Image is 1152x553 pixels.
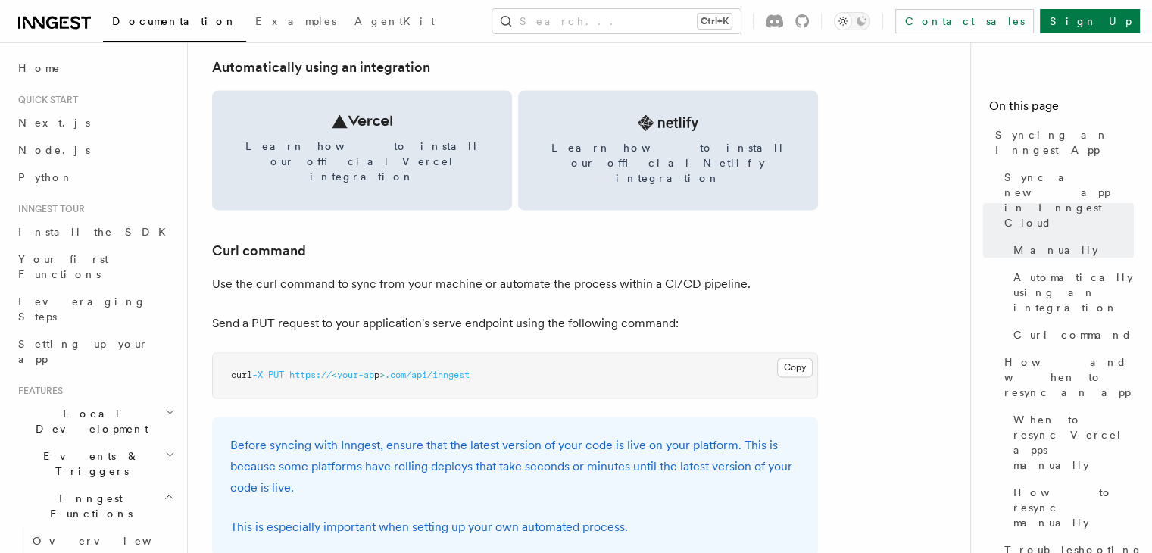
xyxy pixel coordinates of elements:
span: Next.js [18,117,90,129]
a: Learn how to install our official Vercel integration [212,90,512,210]
span: Learn how to install our official Vercel integration [230,139,494,184]
span: -X [252,370,263,380]
a: Node.js [12,136,178,164]
p: Send a PUT request to your application's serve endpoint using the following command: [212,313,818,334]
span: Sync a new app in Inngest Cloud [1004,170,1134,230]
span: Python [18,171,73,183]
a: Next.js [12,109,178,136]
a: How to resync manually [1007,479,1134,536]
span: AgentKit [354,15,435,27]
a: Automatically using an integration [212,57,430,78]
span: Syncing an Inngest App [995,127,1134,158]
span: When to resync Vercel apps manually [1013,412,1134,473]
span: Install the SDK [18,226,175,238]
span: Curl command [1013,327,1132,342]
button: Copy [777,358,813,377]
a: Python [12,164,178,191]
a: Home [12,55,178,82]
a: Learn how to install our official Netlify integration [518,90,818,210]
a: Curl command [212,240,306,261]
a: Documentation [103,5,246,42]
a: Install the SDK [12,218,178,245]
a: Examples [246,5,345,41]
h4: On this page [989,97,1134,121]
span: Automatically using an integration [1013,270,1134,315]
a: When to resync Vercel apps manually [1007,406,1134,479]
a: Contact sales [895,9,1034,33]
span: https:// [289,370,332,380]
a: Curl command [1007,321,1134,348]
span: Node.js [18,144,90,156]
span: Documentation [112,15,237,27]
span: How and when to resync an app [1004,355,1134,400]
span: Inngest Functions [12,491,164,521]
a: Setting up your app [12,330,178,373]
span: Setting up your app [18,338,148,365]
span: < [332,370,337,380]
a: Sync a new app in Inngest Cloud [998,164,1134,236]
span: How to resync manually [1013,485,1134,530]
a: How and when to resync an app [998,348,1134,406]
span: Leveraging Steps [18,295,146,323]
a: Your first Functions [12,245,178,288]
button: Local Development [12,400,178,442]
a: Manually [1007,236,1134,264]
p: Use the curl command to sync from your machine or automate the process within a CI/CD pipeline. [212,273,818,295]
span: curl [231,370,252,380]
p: Before syncing with Inngest, ensure that the latest version of your code is live on your platform... [230,435,800,498]
span: Home [18,61,61,76]
span: Learn how to install our official Netlify integration [536,140,800,186]
span: p [374,370,379,380]
span: Manually [1013,242,1098,258]
span: Your first Functions [18,253,108,280]
span: Local Development [12,406,165,436]
span: > [379,370,385,380]
span: Quick start [12,94,78,106]
span: Overview [33,535,189,547]
button: Inngest Functions [12,485,178,527]
span: .com/api/inngest [385,370,470,380]
a: Automatically using an integration [1007,264,1134,321]
button: Toggle dark mode [834,12,870,30]
button: Events & Triggers [12,442,178,485]
a: Syncing an Inngest App [989,121,1134,164]
span: Events & Triggers [12,448,165,479]
a: Leveraging Steps [12,288,178,330]
span: Inngest tour [12,203,85,215]
span: Examples [255,15,336,27]
a: Sign Up [1040,9,1140,33]
button: Search...Ctrl+K [492,9,741,33]
kbd: Ctrl+K [698,14,732,29]
span: Features [12,385,63,397]
span: PUT [268,370,284,380]
p: This is especially important when setting up your own automated process. [230,517,800,538]
a: AgentKit [345,5,444,41]
span: your-ap [337,370,374,380]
